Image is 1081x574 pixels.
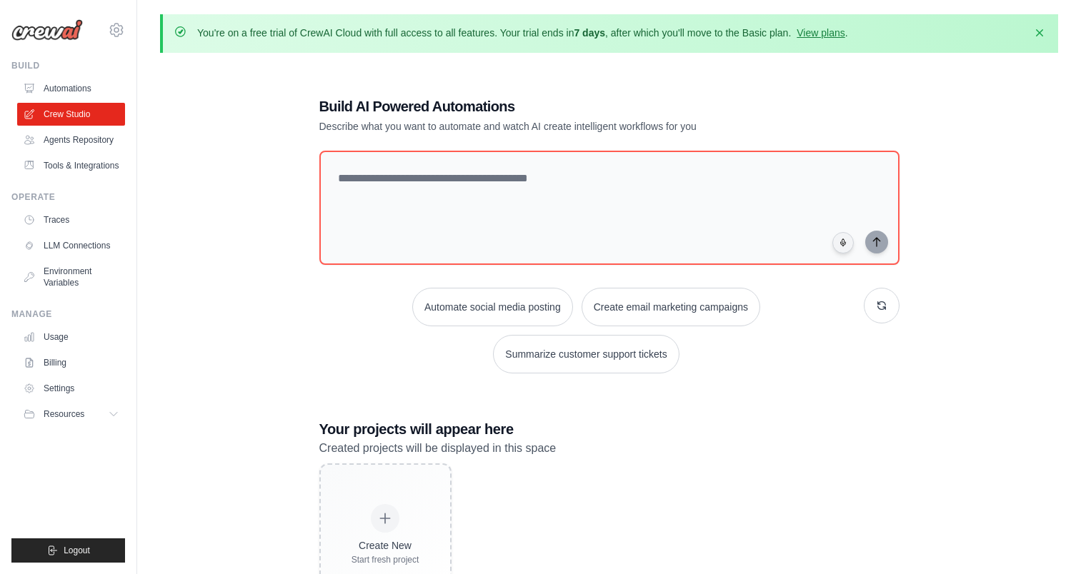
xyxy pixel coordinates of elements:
[17,351,125,374] a: Billing
[17,377,125,400] a: Settings
[11,191,125,203] div: Operate
[319,439,900,458] p: Created projects will be displayed in this space
[17,129,125,151] a: Agents Repository
[352,554,419,565] div: Start fresh project
[17,234,125,257] a: LLM Connections
[17,103,125,126] a: Crew Studio
[864,288,900,323] button: Get new suggestions
[352,538,419,553] div: Create New
[17,260,125,294] a: Environment Variables
[17,208,125,231] a: Traces
[319,96,799,116] h1: Build AI Powered Automations
[412,288,573,326] button: Automate social media posting
[44,408,84,420] span: Resources
[11,19,83,41] img: Logo
[17,154,125,177] a: Tools & Integrations
[11,538,125,563] button: Logout
[319,419,900,439] h3: Your projects will appear here
[17,77,125,100] a: Automations
[17,403,125,426] button: Resources
[493,335,679,373] button: Summarize customer support tickets
[197,26,848,40] p: You're on a free trial of CrewAI Cloud with full access to all features. Your trial ends in , aft...
[797,27,845,39] a: View plans
[17,326,125,348] a: Usage
[582,288,760,326] button: Create email marketing campaigns
[319,119,799,134] p: Describe what you want to automate and watch AI create intelligent workflows for you
[64,545,90,556] span: Logout
[11,60,125,71] div: Build
[11,308,125,320] div: Manage
[832,232,854,253] button: Click to speak your automation idea
[574,27,605,39] strong: 7 days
